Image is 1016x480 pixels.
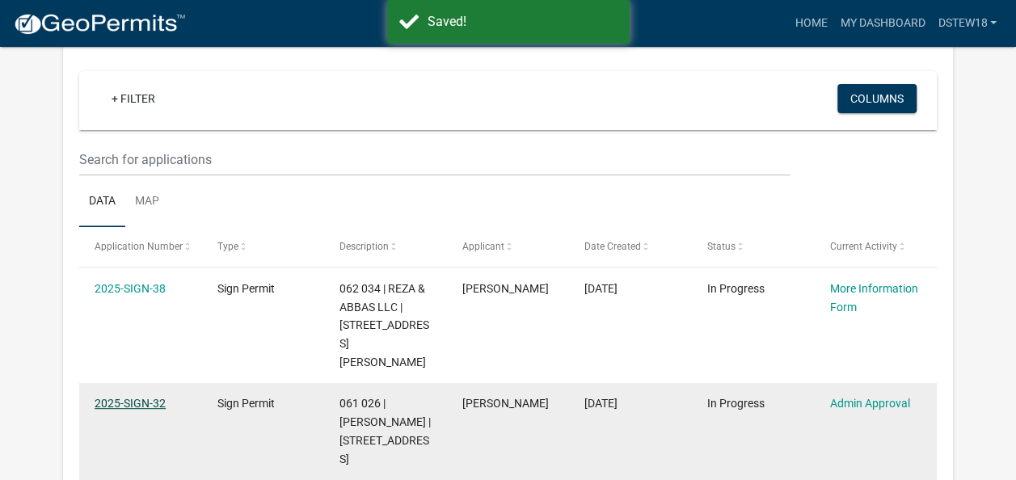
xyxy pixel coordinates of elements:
datatable-header-cell: Application Number [79,227,202,266]
datatable-header-cell: Applicant [447,227,570,266]
datatable-header-cell: Date Created [569,227,692,266]
datatable-header-cell: Status [692,227,815,266]
a: Map [125,176,169,228]
a: More Information Form [829,282,917,314]
a: My Dashboard [833,8,931,39]
a: Admin Approval [829,397,909,410]
span: David Stewart [462,282,549,295]
span: Applicant [462,241,504,252]
span: Current Activity [829,241,896,252]
span: Application Number [95,241,183,252]
datatable-header-cell: Description [324,227,447,266]
span: 061 026 | WATSON STEPHEN | 100 FRIENDSHIP RD [339,397,431,465]
a: Home [788,8,833,39]
span: Sign Permit [217,397,275,410]
span: 09/11/2025 [584,397,618,410]
span: Description [339,241,389,252]
datatable-header-cell: Type [201,227,324,266]
a: Dstew18 [931,8,1003,39]
a: 2025-SIGN-38 [95,282,166,295]
span: Date Created [584,241,641,252]
a: Data [79,176,125,228]
span: Sign Permit [217,282,275,295]
span: Status [707,241,736,252]
span: 09/25/2025 [584,282,618,295]
span: In Progress [707,397,765,410]
span: Type [217,241,238,252]
a: 2025-SIGN-32 [95,397,166,410]
div: Saved! [428,12,618,32]
button: Columns [837,84,917,113]
span: David Stewart [462,397,549,410]
datatable-header-cell: Current Activity [814,227,937,266]
span: 062 034 | REZA & ABBAS LLC | 116 GRAY RD [339,282,429,368]
span: In Progress [707,282,765,295]
a: + Filter [99,84,168,113]
input: Search for applications [79,143,790,176]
